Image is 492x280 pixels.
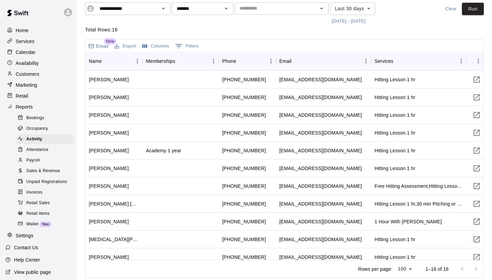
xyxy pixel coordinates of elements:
[279,129,362,136] div: brittgraceperdigon@gmail.com
[470,197,483,211] button: Visit customer page
[470,73,483,86] button: Visit customer page
[236,56,246,66] button: Sort
[473,182,481,190] svg: Visit customer page
[89,129,129,136] div: Brittany G. Perdigon
[470,90,483,104] button: Visit customer page
[16,188,74,197] div: Invoices
[374,200,463,207] div: Hitting Lesson 1 hr,30 min Pitching or Hitting
[279,200,362,207] div: jamie_1977@hotmail.com
[374,165,415,172] div: Hitting Lesson 1 hr
[16,177,74,187] div: Unpaid Registrations
[221,4,231,13] button: Open
[266,56,276,66] button: Menu
[16,123,77,134] a: Occupancy
[146,147,181,154] div: Academy 1 year
[393,56,403,66] button: Sort
[16,134,77,145] a: Activity
[473,253,481,261] svg: Visit customer page
[159,4,168,13] button: Open
[26,146,49,153] span: Attendance
[279,183,362,190] div: alexanderjwilliams77@gmail.com
[16,49,36,56] p: Calendar
[16,71,39,78] p: Customers
[26,200,50,207] span: Retail Sales
[291,56,301,66] button: Sort
[5,102,71,112] a: Reports
[374,183,463,190] div: Free Hitting Assessment,Hitting Lesson 1 hr
[175,56,185,66] button: Sort
[5,36,71,46] a: Services
[142,52,219,71] div: Memberships
[470,126,483,140] button: Visit customer page
[26,189,42,196] span: Invoices
[222,147,266,154] div: +15617235178
[470,179,483,193] button: Visit customer page
[470,162,483,175] button: Visit customer page
[374,236,415,243] div: Hitting Lesson 1 hr
[89,112,129,118] div: Justin Precanico
[89,94,129,101] div: Joseph Guerra
[371,52,466,71] div: Services
[219,52,276,71] div: Phone
[26,115,44,122] span: Bookings
[361,56,371,66] button: Menu
[16,155,77,166] a: Payroll
[16,209,74,219] div: Retail Items
[26,125,48,132] span: Occupancy
[395,264,414,274] div: 100
[39,222,52,226] span: New
[374,52,393,71] div: Services
[473,200,481,208] svg: Visit customer page
[16,166,77,177] a: Sales & Revenue
[87,41,110,51] button: Email
[26,168,60,174] span: Sales & Revenue
[16,135,74,144] div: Activity
[16,93,28,99] p: Retail
[16,113,77,123] a: Bookings
[89,165,129,172] div: Garrett Weisel
[26,210,50,217] span: Retail Items
[317,4,326,13] button: Open
[16,232,33,239] p: Settings
[26,157,40,164] span: Payroll
[473,75,481,84] svg: Visit customer page
[5,230,71,241] div: Settings
[222,76,266,83] div: +12034152751
[470,250,483,264] button: Visit customer page
[104,38,116,44] span: New
[16,156,74,165] div: Payroll
[279,52,292,71] div: Email
[16,113,74,123] div: Bookings
[358,266,392,272] p: Rows per page:
[5,69,71,79] a: Customers
[5,58,71,68] a: Availability
[146,52,175,71] div: Memberships
[470,108,483,122] a: Visit customer page
[16,177,77,187] a: Unpaid Registrations
[222,112,266,118] div: +15618187383
[222,236,266,243] div: +15614364209
[440,3,462,15] button: Clear
[279,147,362,154] div: rleonard96@comcast.net
[132,56,142,66] button: Menu
[5,47,71,57] a: Calendar
[470,233,483,246] button: Visit customer page
[222,200,266,207] div: +15613152811
[279,236,362,243] div: clzibbz@gmail.com
[425,266,449,272] p: 1–16 of 16
[5,80,71,90] a: Marketing
[374,147,415,154] div: Hitting Lesson 1 hr
[473,235,481,243] svg: Visit customer page
[85,26,484,33] p: Total Rows: 16
[16,145,77,155] a: Attendance
[16,166,74,176] div: Sales & Revenue
[89,254,129,261] div: Parker Anderson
